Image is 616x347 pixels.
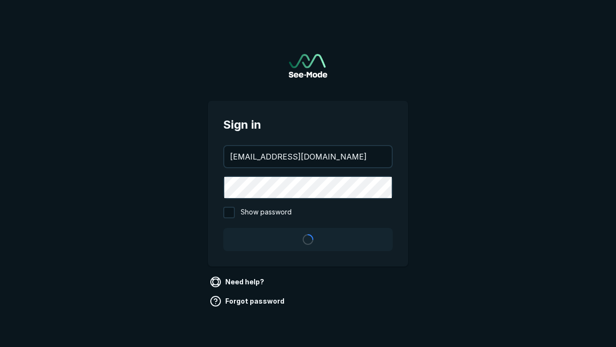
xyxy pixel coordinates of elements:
input: your@email.com [224,146,392,167]
span: Sign in [223,116,393,133]
span: Show password [241,207,292,218]
a: Need help? [208,274,268,290]
a: Forgot password [208,294,288,309]
a: Go to sign in [289,54,327,78]
img: See-Mode Logo [289,54,327,78]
